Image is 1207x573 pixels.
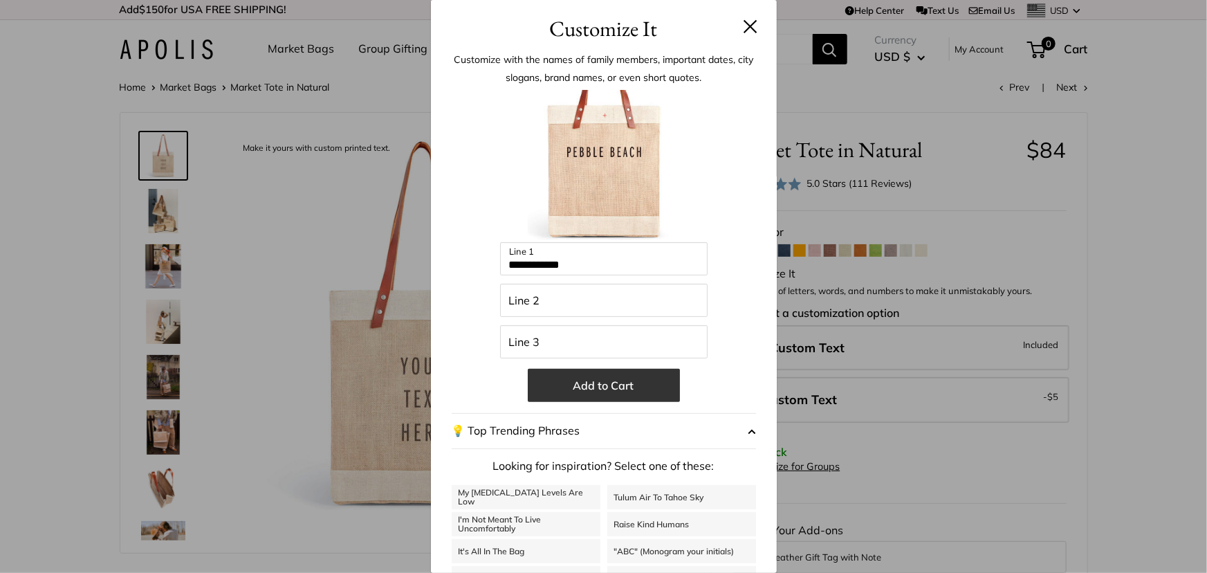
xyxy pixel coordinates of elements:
[452,512,600,536] a: I'm Not Meant To Live Uncomfortably
[607,539,756,563] a: "ABC" (Monogram your initials)
[452,413,756,449] button: 💡 Top Trending Phrases
[452,456,756,477] p: Looking for inspiration? Select one of these:
[452,539,600,563] a: It's All In The Bag
[452,485,600,509] a: My [MEDICAL_DATA] Levels Are Low
[607,485,756,509] a: Tulum Air To Tahoe Sky
[607,512,756,536] a: Raise Kind Humans
[528,369,680,402] button: Add to Cart
[452,12,756,45] h3: Customize It
[528,90,680,242] img: customizer-prod
[452,51,756,87] p: Customize with the names of family members, important dates, city slogans, brand names, or even s...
